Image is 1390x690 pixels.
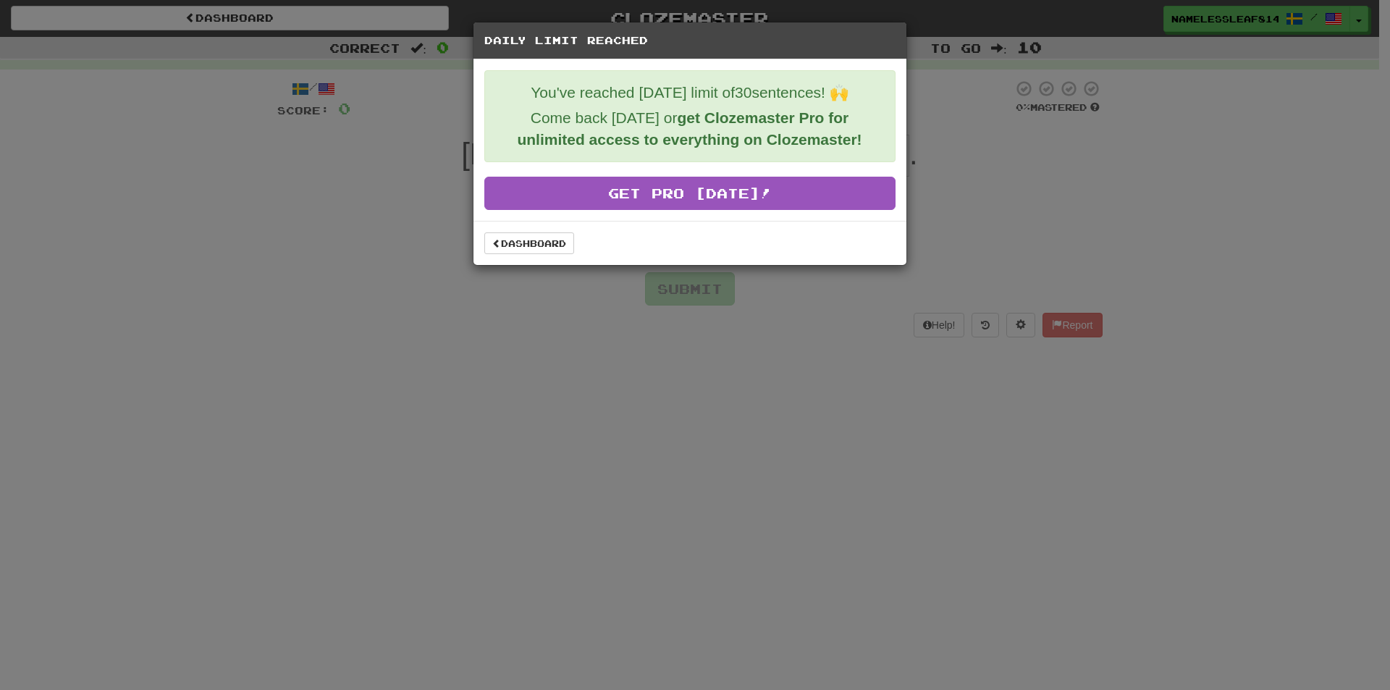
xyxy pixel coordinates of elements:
a: Get Pro [DATE]! [484,177,896,210]
strong: get Clozemaster Pro for unlimited access to everything on Clozemaster! [517,109,862,148]
a: Dashboard [484,232,574,254]
h5: Daily Limit Reached [484,33,896,48]
p: You've reached [DATE] limit of 30 sentences! 🙌 [496,82,884,104]
p: Come back [DATE] or [496,107,884,151]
